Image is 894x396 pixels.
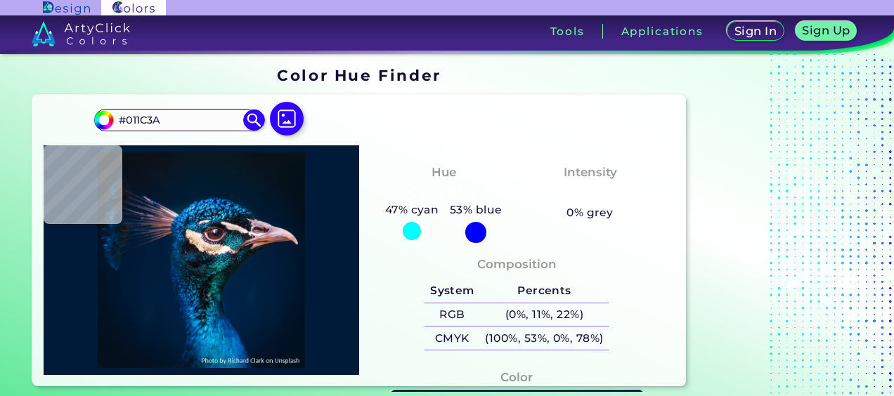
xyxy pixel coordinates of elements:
h5: Sign Up [805,25,848,36]
h3: Vibrant [559,185,621,202]
h3: Cyan-Blue [404,185,484,202]
a: Sign In [730,22,782,40]
h5: 0% grey [566,204,613,222]
h3: Applications [621,26,704,37]
h4: Intensity [564,162,617,183]
h5: 47% cyan [380,201,444,219]
h4: Composition [477,254,557,275]
h4: Color [500,367,533,388]
img: logo_artyclick_colors_white.svg [32,21,131,46]
h5: 53% blue [444,201,507,219]
h4: Hue [432,162,456,183]
h5: CMYK [425,326,479,350]
img: icon search [243,110,264,131]
input: type color.. [114,110,245,129]
iframe: Advertisement [692,62,867,392]
h5: Percents [480,279,609,303]
h5: Sign In [737,26,775,37]
h5: (100%, 53%, 0%, 78%) [480,326,609,350]
img: img_pavlin.jpg [51,152,352,368]
a: Sign Up [798,22,854,40]
h5: RGB [425,303,479,326]
h5: (0%, 11%, 22%) [480,303,609,326]
img: icon picture [270,102,304,136]
h3: Tools [550,26,585,37]
h5: System [425,279,479,303]
img: ArtyClick Design logo [43,1,90,15]
h1: Color Hue Finder [277,65,441,86]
